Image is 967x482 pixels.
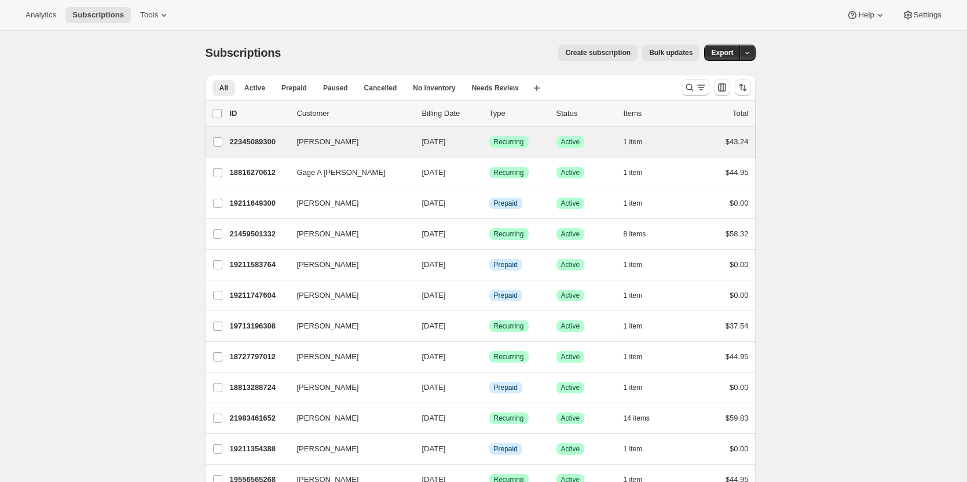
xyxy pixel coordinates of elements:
[561,352,580,362] span: Active
[735,79,751,96] button: Sort the results
[297,320,359,332] span: [PERSON_NAME]
[561,137,580,147] span: Active
[730,199,749,207] span: $0.00
[297,136,359,148] span: [PERSON_NAME]
[730,444,749,453] span: $0.00
[230,134,749,150] div: 22345089300[PERSON_NAME][DATE]SuccessRecurringSuccessActive1 item$43.24
[624,383,643,392] span: 1 item
[494,414,524,423] span: Recurring
[413,83,455,93] span: No inventory
[624,165,655,181] button: 1 item
[297,290,359,301] span: [PERSON_NAME]
[230,351,288,363] p: 18727797012
[858,10,874,20] span: Help
[422,291,446,300] span: [DATE]
[914,10,942,20] span: Settings
[732,108,748,119] p: Total
[556,108,614,119] p: Status
[730,383,749,392] span: $0.00
[290,286,406,305] button: [PERSON_NAME]
[494,199,518,208] span: Prepaid
[494,352,524,362] span: Recurring
[230,165,749,181] div: 18816270612Gage A [PERSON_NAME][DATE]SuccessRecurringSuccessActive1 item$44.95
[624,410,662,426] button: 14 items
[624,229,646,239] span: 8 items
[230,257,749,273] div: 19211583764[PERSON_NAME][DATE]InfoPrepaidSuccessActive1 item$0.00
[230,287,749,304] div: 19211747604[PERSON_NAME][DATE]InfoPrepaidSuccessActive1 item$0.00
[494,229,524,239] span: Recurring
[624,226,659,242] button: 8 items
[133,7,177,23] button: Tools
[297,108,413,119] p: Customer
[422,414,446,422] span: [DATE]
[624,108,682,119] div: Items
[297,228,359,240] span: [PERSON_NAME]
[230,167,288,178] p: 18816270612
[561,199,580,208] span: Active
[494,444,518,454] span: Prepaid
[422,229,446,238] span: [DATE]
[494,260,518,269] span: Prepaid
[528,80,546,96] button: Create new view
[730,260,749,269] span: $0.00
[230,195,749,211] div: 19211649300[PERSON_NAME][DATE]InfoPrepaidSuccessActive1 item$0.00
[682,79,709,96] button: Search and filter results
[624,444,643,454] span: 1 item
[624,257,655,273] button: 1 item
[561,168,580,177] span: Active
[726,229,749,238] span: $58.32
[840,7,892,23] button: Help
[422,199,446,207] span: [DATE]
[726,168,749,177] span: $44.95
[290,409,406,428] button: [PERSON_NAME]
[494,168,524,177] span: Recurring
[290,317,406,335] button: [PERSON_NAME]
[730,291,749,300] span: $0.00
[290,255,406,274] button: [PERSON_NAME]
[422,168,446,177] span: [DATE]
[494,137,524,147] span: Recurring
[297,198,359,209] span: [PERSON_NAME]
[561,291,580,300] span: Active
[230,198,288,209] p: 19211649300
[422,137,446,146] span: [DATE]
[624,291,643,300] span: 1 item
[561,383,580,392] span: Active
[290,163,406,182] button: Gage A [PERSON_NAME]
[230,320,288,332] p: 19713196308
[711,48,733,57] span: Export
[290,225,406,243] button: [PERSON_NAME]
[230,228,288,240] p: 21459501332
[726,414,749,422] span: $59.83
[422,383,446,392] span: [DATE]
[422,260,446,269] span: [DATE]
[230,382,288,393] p: 18813288724
[230,108,288,119] p: ID
[290,348,406,366] button: [PERSON_NAME]
[230,318,749,334] div: 19713196308[PERSON_NAME][DATE]SuccessRecurringSuccessActive1 item$37.54
[230,379,749,396] div: 18813288724[PERSON_NAME][DATE]InfoPrepaidSuccessActive1 item$0.00
[19,7,63,23] button: Analytics
[206,46,281,59] span: Subscriptions
[230,226,749,242] div: 21459501332[PERSON_NAME][DATE]SuccessRecurringSuccessActive8 items$58.32
[297,382,359,393] span: [PERSON_NAME]
[25,10,56,20] span: Analytics
[558,45,638,61] button: Create subscription
[290,133,406,151] button: [PERSON_NAME]
[624,349,655,365] button: 1 item
[364,83,397,93] span: Cancelled
[230,410,749,426] div: 21983461652[PERSON_NAME][DATE]SuccessRecurringSuccessActive14 items$59.83
[624,287,655,304] button: 1 item
[290,378,406,397] button: [PERSON_NAME]
[726,137,749,146] span: $43.24
[642,45,699,61] button: Bulk updates
[230,443,288,455] p: 19211354388
[422,444,446,453] span: [DATE]
[624,322,643,331] span: 1 item
[297,412,359,424] span: [PERSON_NAME]
[230,412,288,424] p: 21983461652
[561,322,580,331] span: Active
[624,260,643,269] span: 1 item
[624,352,643,362] span: 1 item
[297,259,359,271] span: [PERSON_NAME]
